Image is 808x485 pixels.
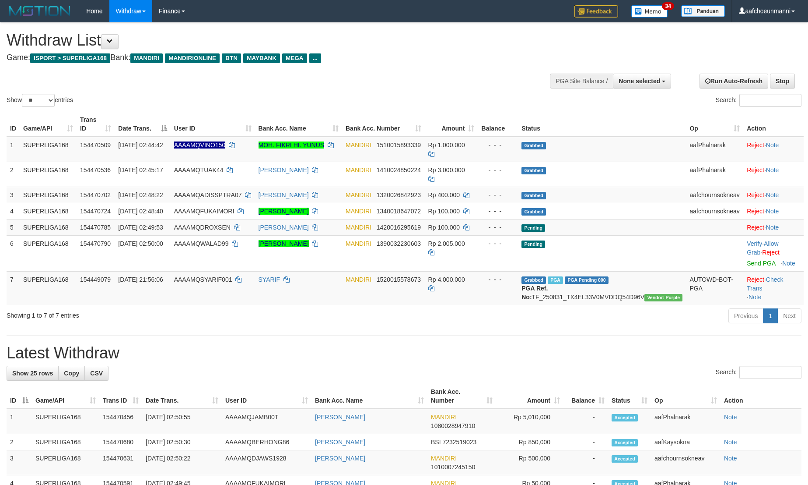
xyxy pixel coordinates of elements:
a: MOH. FIKRI HI. YUNUS [259,142,325,149]
th: Op: activate to sort column ascending [686,112,743,137]
span: MANDIRI [346,224,371,231]
td: aafchournsokneav [651,450,721,475]
th: Bank Acc. Name: activate to sort column ascending [311,384,427,409]
td: 1 [7,409,32,434]
div: PGA Site Balance / [550,74,613,89]
td: 1 [7,137,20,162]
span: MANDIRIONLINE [165,53,220,63]
a: Note [766,142,779,149]
a: Note [724,414,737,421]
span: [DATE] 02:45:17 [118,166,163,173]
td: AAAAMQJAMB00T [222,409,311,434]
a: Stop [770,74,795,89]
span: Show 25 rows [12,370,53,377]
span: [DATE] 21:56:06 [118,276,163,283]
span: 154470785 [80,224,111,231]
a: Note [766,208,779,215]
span: None selected [619,78,660,85]
span: [DATE] 02:48:40 [118,208,163,215]
th: Op: activate to sort column ascending [651,384,721,409]
td: 7 [7,271,20,305]
th: Amount: activate to sort column ascending [425,112,478,137]
td: · [743,219,804,235]
th: User ID: activate to sort column ascending [222,384,311,409]
td: SUPERLIGA168 [20,162,77,187]
td: SUPERLIGA168 [32,450,99,475]
span: Pending [521,241,545,248]
span: MANDIRI [346,166,371,173]
td: aafPhalnarak [686,137,743,162]
a: Allow Grab [747,240,778,256]
td: 154470456 [99,409,142,434]
a: Note [766,224,779,231]
td: · · [743,235,804,271]
span: · [747,240,778,256]
a: Reject [747,142,764,149]
a: Reject [762,249,780,256]
td: [DATE] 02:50:22 [142,450,222,475]
td: Rp 850,000 [496,434,563,450]
img: MOTION_logo.png [7,4,73,18]
span: Pending [521,224,545,232]
span: Accepted [612,414,638,421]
td: AAAAMQDJAWS1928 [222,450,311,475]
span: ... [309,53,321,63]
span: AAAAMQADISSPTRA07 [174,191,242,198]
span: Accepted [612,439,638,446]
span: Copy 1320026842923 to clipboard [377,191,421,198]
span: MAYBANK [243,53,280,63]
a: Note [749,294,762,301]
span: Accepted [612,455,638,463]
span: MANDIRI [431,455,457,462]
a: Next [777,308,801,323]
div: Showing 1 to 7 of 7 entries [7,308,330,320]
span: Copy 7232519023 to clipboard [442,439,476,446]
td: · [743,203,804,219]
span: Nama rekening ada tanda titik/strip, harap diedit [174,142,226,149]
td: 5 [7,219,20,235]
th: User ID: activate to sort column ascending [171,112,255,137]
td: AAAAMQBERHONG86 [222,434,311,450]
th: Action [721,384,801,409]
a: [PERSON_NAME] [259,240,309,247]
span: Grabbed [521,142,546,149]
th: Balance [478,112,518,137]
span: 154470536 [80,166,111,173]
a: Verify [747,240,762,247]
span: MANDIRI [130,53,163,63]
a: Reject [747,224,764,231]
th: Bank Acc. Name: activate to sort column ascending [255,112,342,137]
span: Copy 1410024850224 to clipboard [377,166,421,173]
span: Grabbed [521,167,546,174]
span: Grabbed [521,192,546,199]
label: Search: [716,94,801,107]
span: MEGA [282,53,307,63]
th: Balance: activate to sort column ascending [563,384,608,409]
td: Rp 5,010,000 [496,409,563,434]
th: Bank Acc. Number: activate to sort column ascending [427,384,496,409]
span: BSI [431,439,441,446]
span: MANDIRI [346,240,371,247]
div: - - - [481,166,514,174]
span: MANDIRI [431,414,457,421]
div: - - - [481,275,514,284]
td: SUPERLIGA168 [32,409,99,434]
a: Run Auto-Refresh [700,74,768,89]
td: [DATE] 02:50:55 [142,409,222,434]
span: 34 [662,2,674,10]
img: panduan.png [681,5,725,17]
td: 154470631 [99,450,142,475]
th: Bank Acc. Number: activate to sort column ascending [342,112,425,137]
span: MANDIRI [346,142,371,149]
a: [PERSON_NAME] [315,439,365,446]
span: [DATE] 02:49:53 [118,224,163,231]
td: aafKaysokna [651,434,721,450]
h1: Withdraw List [7,32,530,49]
a: Note [766,191,779,198]
a: [PERSON_NAME] [315,455,365,462]
b: PGA Ref. No: [521,285,548,301]
td: SUPERLIGA168 [20,137,77,162]
th: Date Trans.: activate to sort column descending [115,112,170,137]
th: Status: activate to sort column ascending [608,384,651,409]
a: [PERSON_NAME] [315,414,365,421]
